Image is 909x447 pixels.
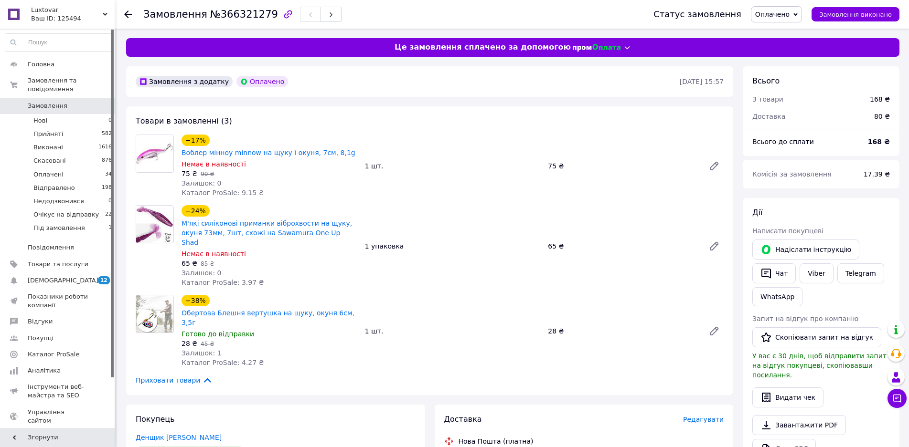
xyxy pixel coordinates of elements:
[800,263,833,283] a: Viber
[31,14,115,23] div: Ваш ID: 125494
[143,9,207,20] span: Замовлення
[182,359,264,366] span: Каталог ProSale: 4.27 ₴
[752,113,785,120] span: Доставка
[28,334,53,343] span: Покупці
[108,116,112,125] span: 0
[752,76,780,85] span: Всього
[108,224,112,232] span: 1
[108,197,112,206] span: 0
[33,210,99,219] span: Очікує на відправку
[102,156,112,165] span: 876
[236,76,288,87] div: Оплачено
[680,78,724,85] time: [DATE] 15:57
[182,349,222,357] span: Залишок: 1
[28,366,61,375] span: Аналітика
[201,260,214,267] span: 85 ₴
[361,324,545,338] div: 1 шт.
[544,159,701,173] div: 75 ₴
[136,116,232,125] span: Товари в замовленні (3)
[124,10,132,19] div: Повернутися назад
[182,260,197,267] span: 65 ₴
[653,10,741,19] div: Статус замовлення
[182,309,354,326] a: Обертова Блешня вертушка на щуку, окуня 6см, 3,5г
[752,263,796,283] button: Чат
[888,389,907,408] button: Чат з покупцем
[182,340,197,347] span: 28 ₴
[705,322,724,341] a: Редагувати
[812,7,899,21] button: Замовлення виконано
[752,227,823,235] span: Написати покупцеві
[33,197,84,206] span: Недодзвонився
[182,205,210,217] div: −24%
[752,327,881,347] button: Скопіювати запит на відгук
[752,287,802,306] a: WhatsApp
[752,170,832,178] span: Комісія за замовлення
[864,170,890,178] span: 17.39 ₴
[182,160,246,168] span: Немає в наявності
[182,179,222,187] span: Залишок: 0
[33,224,85,232] span: Під замовлення
[33,116,47,125] span: Нові
[705,156,724,176] a: Редагувати
[752,239,859,260] button: Надіслати інструкцію
[28,350,79,359] span: Каталог ProSale
[28,76,115,94] span: Замовлення та повідомлення
[182,250,246,258] span: Немає в наявності
[28,292,88,310] span: Показники роботи компанії
[182,135,210,146] div: −17%
[752,387,823,407] button: Видати чек
[870,94,890,104] div: 168 ₴
[752,208,762,217] span: Дії
[28,260,88,269] span: Товари та послуги
[136,206,173,243] img: М'які силіконові приманки віброхвости на щуку, окуня 73мм, 7шт, схожі на Sawamura One Up Shad
[361,239,545,253] div: 1 упаковка
[182,219,352,246] a: М'які силіконові приманки віброхвости на щуку, окуня 73мм, 7шт, схожі на Sawamura One Up Shad
[752,95,783,103] span: 3 товари
[102,184,112,192] span: 198
[361,159,545,173] div: 1 шт.
[98,276,110,284] span: 12
[5,34,112,51] input: Пошук
[136,135,173,172] img: Воблер мінноу minnow на щуку і окуня, 7см, 8,1g
[28,102,67,110] span: Замовлення
[819,11,892,18] span: Замовлення виконано
[182,189,264,197] span: Каталог ProSale: 9.15 ₴
[868,106,896,127] div: 80 ₴
[201,171,214,177] span: 90 ₴
[33,130,63,138] span: Прийняті
[752,138,814,146] span: Всього до сплати
[210,9,278,20] span: №366321279
[28,383,88,400] span: Інструменти веб-майстра та SEO
[33,184,75,192] span: Відправлено
[456,437,536,446] div: Нова Пошта (платна)
[182,170,197,177] span: 75 ₴
[102,130,112,138] span: 582
[868,138,890,146] b: 168 ₴
[105,210,112,219] span: 22
[182,330,254,338] span: Готово до відправки
[136,76,233,87] div: Замовлення з додатку
[28,408,88,425] span: Управління сайтом
[755,10,790,18] span: Оплачено
[136,295,173,332] img: Обертова Блешня вертушка на щуку, окуня 6см, 3,5г
[136,415,175,424] span: Покупець
[683,416,724,423] span: Редагувати
[28,317,53,326] span: Відгуки
[31,6,103,14] span: Luxtovar
[182,279,264,286] span: Каталог ProSale: 3.97 ₴
[33,156,66,165] span: Скасовані
[28,60,54,69] span: Головна
[33,143,63,152] span: Виконані
[544,324,701,338] div: 28 ₴
[28,243,74,252] span: Повідомлення
[444,415,482,424] span: Доставка
[705,237,724,256] a: Редагувати
[544,239,701,253] div: 65 ₴
[105,170,112,179] span: 34
[136,434,222,441] a: Денщик [PERSON_NAME]
[182,269,222,277] span: Залишок: 0
[201,341,214,347] span: 45 ₴
[395,42,571,53] span: Це замовлення сплачено за допомогою
[136,375,213,385] span: Приховати товари
[28,276,98,285] span: [DEMOGRAPHIC_DATA]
